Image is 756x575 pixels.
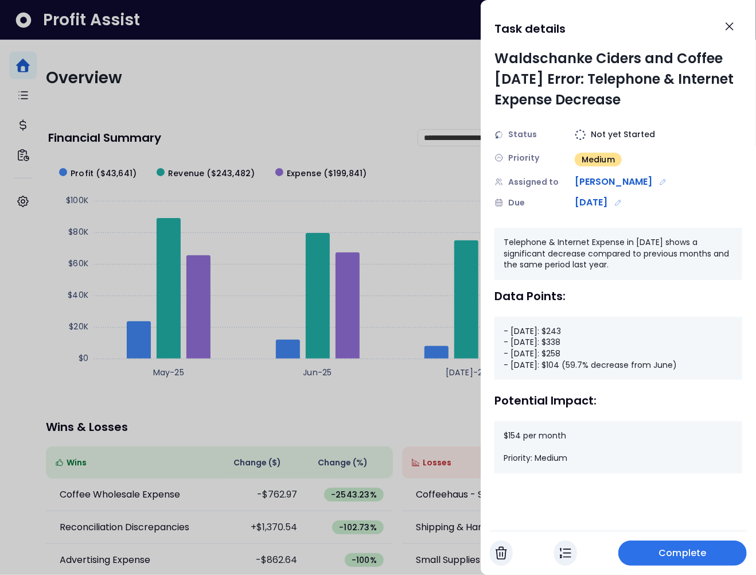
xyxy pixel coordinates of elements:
[508,129,537,141] span: Status
[494,228,742,280] div: Telephone & Internet Expense in [DATE] shows a significant decrease compared to previous months a...
[494,130,504,139] img: Status
[560,546,571,560] img: In Progress
[612,196,625,209] button: Edit due date
[494,317,742,380] div: - [DATE]: $243 - [DATE]: $338 - [DATE]: $258 - [DATE]: $104 (59.7% decrease from June)
[508,176,559,188] span: Assigned to
[508,152,539,164] span: Priority
[717,14,742,39] button: Close
[494,394,742,407] div: Potential Impact:
[575,129,586,141] img: Not yet Started
[659,546,707,560] span: Complete
[582,154,615,165] span: Medium
[618,541,747,566] button: Complete
[494,289,742,303] div: Data Points:
[496,546,507,560] img: Cancel Task
[494,18,566,39] h1: Task details
[591,129,655,141] span: Not yet Started
[494,421,742,473] div: $154 per month Priority: Medium
[575,175,652,189] span: [PERSON_NAME]
[657,176,669,188] button: Edit assignment
[494,48,742,110] div: Waldschanke Ciders and Coffee [DATE] Error: Telephone & Internet Expense Decrease
[575,196,607,209] span: [DATE]
[508,197,525,209] span: Due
